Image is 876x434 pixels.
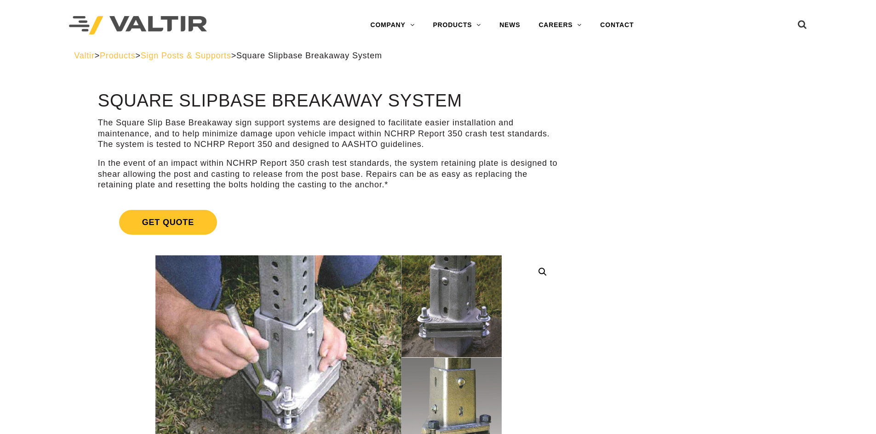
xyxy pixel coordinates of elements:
[529,16,591,34] a: CAREERS
[98,199,559,246] a: Get Quote
[100,51,135,60] a: Products
[591,16,643,34] a: CONTACT
[98,118,559,150] p: The Square Slip Base Breakaway sign support systems are designed to facilitate easier installatio...
[119,210,217,235] span: Get Quote
[98,91,559,111] h1: Square Slipbase Breakaway System
[74,51,94,60] a: Valtir
[141,51,231,60] a: Sign Posts & Supports
[236,51,382,60] span: Square Slipbase Breakaway System
[361,16,424,34] a: COMPANY
[98,158,559,190] p: In the event of an impact within NCHRP Report 350 crash test standards, the system retaining plat...
[74,51,802,61] div: > > >
[490,16,529,34] a: NEWS
[69,16,207,35] img: Valtir
[424,16,490,34] a: PRODUCTS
